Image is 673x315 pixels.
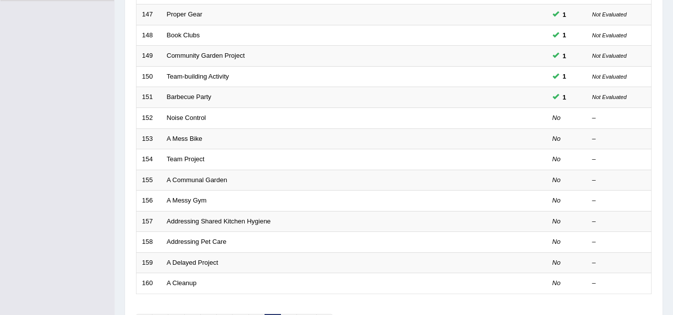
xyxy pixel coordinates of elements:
a: Barbecue Party [167,93,212,101]
td: 147 [136,4,161,25]
a: Team Project [167,155,205,163]
a: Proper Gear [167,10,203,18]
em: No [552,176,561,184]
div: – [592,176,646,185]
em: No [552,238,561,245]
td: 153 [136,128,161,149]
td: 156 [136,191,161,211]
div: – [592,279,646,288]
td: 160 [136,273,161,294]
div: – [592,155,646,164]
em: No [552,197,561,204]
span: You can still take this question [559,71,570,82]
small: Not Evaluated [592,53,627,59]
div: – [592,113,646,123]
em: No [552,155,561,163]
div: – [592,258,646,268]
span: You can still take this question [559,51,570,61]
div: – [592,237,646,247]
td: 149 [136,46,161,67]
small: Not Evaluated [592,74,627,80]
small: Not Evaluated [592,11,627,17]
a: A Mess Bike [167,135,203,142]
em: No [552,259,561,266]
div: – [592,134,646,144]
td: 152 [136,107,161,128]
td: 157 [136,211,161,232]
td: 150 [136,66,161,87]
a: A Messy Gym [167,197,207,204]
a: Team-building Activity [167,73,229,80]
a: A Communal Garden [167,176,227,184]
small: Not Evaluated [592,94,627,100]
div: – [592,196,646,206]
a: Addressing Pet Care [167,238,227,245]
td: 159 [136,252,161,273]
small: Not Evaluated [592,32,627,38]
a: A Delayed Project [167,259,218,266]
td: 154 [136,149,161,170]
a: Addressing Shared Kitchen Hygiene [167,217,271,225]
em: No [552,279,561,287]
span: You can still take this question [559,30,570,40]
div: – [592,217,646,226]
em: No [552,217,561,225]
em: No [552,135,561,142]
a: A Cleanup [167,279,197,287]
span: You can still take this question [559,9,570,20]
span: You can still take this question [559,92,570,103]
a: Noise Control [167,114,206,121]
a: Community Garden Project [167,52,245,59]
td: 148 [136,25,161,46]
a: Book Clubs [167,31,200,39]
td: 151 [136,87,161,108]
td: 155 [136,170,161,191]
em: No [552,114,561,121]
td: 158 [136,232,161,253]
